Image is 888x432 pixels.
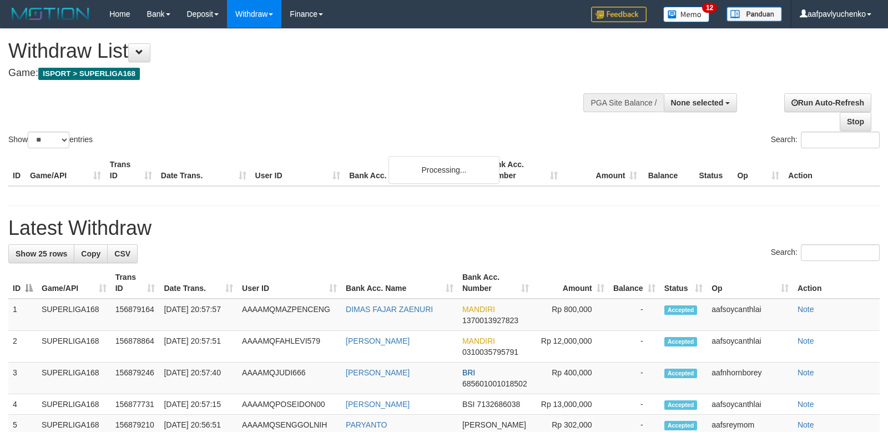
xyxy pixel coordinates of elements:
td: - [609,394,660,415]
input: Search: [801,244,880,261]
a: Note [798,420,814,429]
th: Balance [642,154,694,186]
td: AAAAMQJUDI666 [238,363,341,394]
td: aafsoycanthlai [707,331,793,363]
span: CSV [114,249,130,258]
a: Note [798,368,814,377]
th: Bank Acc. Number: activate to sort column ascending [458,267,534,299]
th: Date Trans.: activate to sort column ascending [159,267,238,299]
span: Accepted [664,400,698,410]
th: Amount [562,154,642,186]
span: Copy 0310035795791 to clipboard [462,348,518,356]
img: panduan.png [726,7,782,22]
td: AAAAMQPOSEIDON00 [238,394,341,415]
td: [DATE] 20:57:57 [159,299,238,331]
input: Search: [801,132,880,148]
td: SUPERLIGA168 [37,394,111,415]
th: Action [793,267,880,299]
td: 2 [8,331,37,363]
span: Accepted [664,337,698,346]
td: - [609,299,660,331]
span: Copy 685601001018502 to clipboard [462,379,527,388]
td: - [609,331,660,363]
span: Copy 1370013927823 to clipboard [462,316,518,325]
a: CSV [107,244,138,263]
a: Copy [74,244,108,263]
th: Trans ID [105,154,157,186]
th: Bank Acc. Number [482,154,562,186]
th: ID [8,154,26,186]
a: Note [798,305,814,314]
a: Note [798,336,814,345]
th: User ID [251,154,345,186]
th: Status: activate to sort column ascending [660,267,708,299]
span: ISPORT > SUPERLIGA168 [38,68,140,80]
th: User ID: activate to sort column ascending [238,267,341,299]
span: Show 25 rows [16,249,67,258]
span: BSI [462,400,475,409]
span: Accepted [664,421,698,430]
td: Rp 800,000 [533,299,608,331]
span: None selected [671,98,724,107]
td: [DATE] 20:57:40 [159,363,238,394]
span: Accepted [664,305,698,315]
td: 156879246 [111,363,160,394]
th: ID: activate to sort column descending [8,267,37,299]
span: Accepted [664,369,698,378]
th: Game/API [26,154,105,186]
td: SUPERLIGA168 [37,299,111,331]
td: AAAAMQFAHLEVI579 [238,331,341,363]
td: Rp 12,000,000 [533,331,608,363]
a: [PERSON_NAME] [346,400,410,409]
img: Button%20Memo.svg [663,7,710,22]
td: 3 [8,363,37,394]
td: [DATE] 20:57:51 [159,331,238,363]
td: SUPERLIGA168 [37,363,111,394]
th: Bank Acc. Name: activate to sort column ascending [341,267,458,299]
td: aafsoycanthlai [707,299,793,331]
td: SUPERLIGA168 [37,331,111,363]
th: Op [733,154,784,186]
img: Feedback.jpg [591,7,647,22]
th: Game/API: activate to sort column ascending [37,267,111,299]
span: BRI [462,368,475,377]
td: aafnhornborey [707,363,793,394]
a: Stop [840,112,871,131]
th: Date Trans. [157,154,251,186]
a: [PERSON_NAME] [346,336,410,345]
th: Status [694,154,733,186]
th: Op: activate to sort column ascending [707,267,793,299]
select: Showentries [28,132,69,148]
span: 12 [702,3,717,13]
span: [PERSON_NAME] [462,420,526,429]
h1: Latest Withdraw [8,217,880,239]
label: Search: [771,244,880,261]
h4: Game: [8,68,581,79]
span: MANDIRI [462,305,495,314]
a: DIMAS FAJAR ZAENURI [346,305,433,314]
div: PGA Site Balance / [583,93,663,112]
img: MOTION_logo.png [8,6,93,22]
td: aafsoycanthlai [707,394,793,415]
span: MANDIRI [462,336,495,345]
a: Note [798,400,814,409]
th: Action [784,154,880,186]
td: 4 [8,394,37,415]
th: Balance: activate to sort column ascending [609,267,660,299]
th: Trans ID: activate to sort column ascending [111,267,160,299]
td: 156879164 [111,299,160,331]
a: Run Auto-Refresh [784,93,871,112]
h1: Withdraw List [8,40,581,62]
td: [DATE] 20:57:15 [159,394,238,415]
a: [PERSON_NAME] [346,368,410,377]
th: Bank Acc. Name [345,154,482,186]
td: 156877731 [111,394,160,415]
td: 156878864 [111,331,160,363]
td: Rp 13,000,000 [533,394,608,415]
th: Amount: activate to sort column ascending [533,267,608,299]
td: Rp 400,000 [533,363,608,394]
label: Show entries [8,132,93,148]
div: Processing... [389,156,500,184]
td: 1 [8,299,37,331]
span: Copy [81,249,100,258]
